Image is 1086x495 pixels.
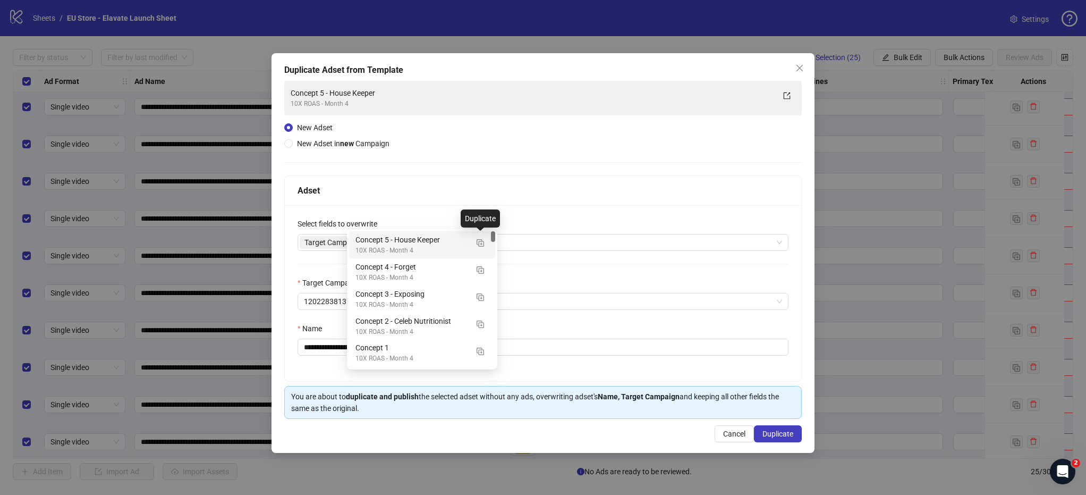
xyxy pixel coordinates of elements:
input: Name [298,339,788,356]
div: Concept 2 - Celeb Nutritionist [355,315,468,327]
div: Duplicate Adset from Template [284,64,802,77]
button: Duplicate [472,288,489,305]
img: Duplicate [477,348,484,355]
span: New Adset [297,123,333,132]
div: 10X ROAS - Month 4 [355,300,468,310]
button: Duplicate [754,425,802,442]
iframe: Intercom live chat [1050,459,1075,484]
span: 2 [1072,459,1080,467]
span: Target Campaign [300,236,371,249]
div: Concept 2 - Celeb Nutritionist [349,313,495,340]
button: Duplicate [472,342,489,359]
img: Duplicate [477,293,484,301]
div: 10X ROAS - Month 4 [355,354,468,364]
img: Duplicate [477,239,484,247]
div: Concept 3 - Exposing [349,286,495,313]
div: Concept 5 - House Keeper [291,87,774,99]
span: Duplicate [762,430,793,438]
div: Concept 3 - Exposing [355,288,468,300]
img: Duplicate [477,321,484,328]
strong: new [340,139,354,148]
div: Duplicate [461,209,500,228]
div: You are about to the selected adset without any ads, overwriting adset's and keeping all other fi... [291,391,795,414]
div: Concept 4 - Forget [349,258,495,286]
div: Concept 5 - House Keeper [355,234,468,246]
strong: Name, Target Campaign [598,392,680,401]
span: New Adset in Campaign [297,139,389,148]
span: 120228381323380395 [304,293,782,309]
span: Target Campaign [304,237,361,248]
div: 10X ROAS - Month 4 [355,246,468,256]
span: Cancel [723,430,745,438]
div: Adset [298,184,788,197]
div: Concept 1 [355,342,468,354]
div: Static Batch 8 [349,366,495,393]
div: 10X ROAS - Month 4 [355,327,468,337]
div: Concept 4 - Forget [355,261,468,273]
div: 10X ROAS - Month 4 [291,99,774,109]
div: Concept 1 [349,339,495,366]
div: 10X ROAS - Month 4 [355,273,468,283]
img: Duplicate [477,266,484,274]
button: Duplicate [472,234,489,251]
button: Close [791,60,808,77]
span: close [795,64,804,72]
label: Select fields to overwrite [298,218,384,230]
button: Duplicate [472,315,489,332]
button: Cancel [715,425,754,442]
div: Concept 5 - House Keeper [349,231,495,258]
label: Name [298,323,329,334]
span: export [783,92,791,99]
label: Target Campaign [298,277,366,289]
button: Duplicate [472,261,489,278]
strong: duplicate and publish [346,392,419,401]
